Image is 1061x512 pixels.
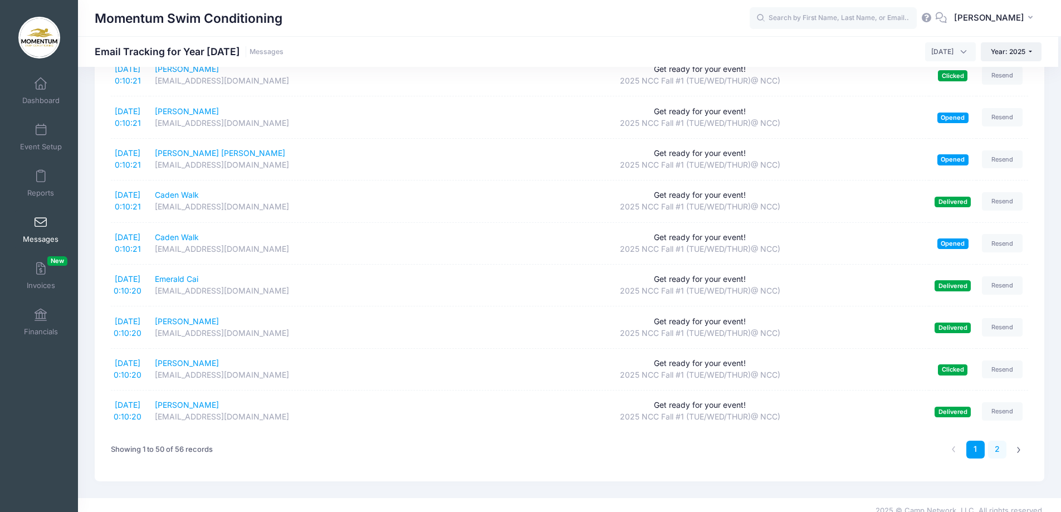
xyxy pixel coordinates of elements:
[476,369,924,381] div: 2025 NCC Fall #1 (TUE/WED/THUR)@ NCC)
[476,316,924,328] div: Get ready for your event!
[155,274,465,297] a: Emerald Cai[EMAIL_ADDRESS][DOMAIN_NAME]
[155,64,465,75] div: [PERSON_NAME]
[476,64,924,75] div: Get ready for your event!
[982,276,1023,295] a: Resend
[935,407,971,417] span: Delivered
[988,441,1006,459] a: 2
[982,66,1023,85] a: Resend
[155,243,465,255] div: [EMAIL_ADDRESS][DOMAIN_NAME]
[155,274,465,285] div: Emerald Cai
[155,148,465,171] a: [PERSON_NAME] [PERSON_NAME][EMAIL_ADDRESS][DOMAIN_NAME]
[20,142,62,152] span: Event Setup
[476,328,924,339] div: 2025 NCC Fall #1 (TUE/WED/THUR)@ NCC)
[476,75,924,87] div: 2025 NCC Fall #1 (TUE/WED/THUR)@ NCC)
[114,316,141,338] a: [DATE] 0:10:20
[95,46,283,57] h1: Email Tracking for Year [DATE]
[14,164,67,203] a: Reports
[14,71,67,110] a: Dashboard
[937,113,969,123] span: Opened
[114,358,141,379] a: [DATE] 0:10:20
[155,75,465,87] div: [EMAIL_ADDRESS][DOMAIN_NAME]
[476,189,924,201] div: Get ready for your event!
[14,118,67,157] a: Event Setup
[155,159,465,171] div: [EMAIL_ADDRESS][DOMAIN_NAME]
[931,47,954,57] span: September 2025
[155,189,465,201] div: Caden Walk
[937,154,969,165] span: Opened
[115,190,141,211] a: [DATE] 0:10:21
[476,201,924,213] div: 2025 NCC Fall #1 (TUE/WED/THUR)@ NCC)
[476,285,924,297] div: 2025 NCC Fall #1 (TUE/WED/THUR)@ NCC)
[22,96,60,105] span: Dashboard
[115,148,141,169] a: [DATE] 0:10:21
[476,159,924,171] div: 2025 NCC Fall #1 (TUE/WED/THUR)@ NCC)
[935,197,971,207] span: Delivered
[250,48,283,56] a: Messages
[476,358,924,369] div: Get ready for your event!
[476,232,924,243] div: Get ready for your event!
[981,42,1042,61] button: Year: 2025
[476,118,924,129] div: 2025 NCC Fall #1 (TUE/WED/THUR)@ NCC)
[476,411,924,423] div: 2025 NCC Fall #1 (TUE/WED/THUR)@ NCC)
[925,42,976,61] span: September 2025
[114,274,141,295] a: [DATE] 0:10:20
[155,189,465,213] a: Caden Walk[EMAIL_ADDRESS][DOMAIN_NAME]
[476,106,924,118] div: Get ready for your event!
[750,7,917,30] input: Search by First Name, Last Name, or Email...
[155,399,465,411] div: [PERSON_NAME]
[155,358,465,381] a: [PERSON_NAME][EMAIL_ADDRESS][DOMAIN_NAME]
[937,238,969,249] span: Opened
[18,17,60,58] img: Momentum Swim Conditioning
[155,411,465,423] div: [EMAIL_ADDRESS][DOMAIN_NAME]
[476,274,924,285] div: Get ready for your event!
[155,399,465,423] a: [PERSON_NAME][EMAIL_ADDRESS][DOMAIN_NAME]
[982,108,1023,126] a: Resend
[155,118,465,129] div: [EMAIL_ADDRESS][DOMAIN_NAME]
[27,188,54,198] span: Reports
[155,106,465,129] a: [PERSON_NAME][EMAIL_ADDRESS][DOMAIN_NAME]
[27,281,55,290] span: Invoices
[935,323,971,333] span: Delivered
[982,192,1023,211] a: Resend
[982,150,1023,169] a: Resend
[14,303,67,342] a: Financials
[476,243,924,255] div: 2025 NCC Fall #1 (TUE/WED/THUR)@ NCC)
[14,256,67,295] a: InvoicesNew
[47,256,67,266] span: New
[155,64,465,87] a: [PERSON_NAME][EMAIL_ADDRESS][DOMAIN_NAME]
[155,148,465,159] div: [PERSON_NAME] [PERSON_NAME]
[23,235,58,244] span: Messages
[982,234,1023,252] a: Resend
[95,6,282,31] h1: Momentum Swim Conditioning
[982,360,1023,379] a: Resend
[155,232,465,255] a: Caden Walk[EMAIL_ADDRESS][DOMAIN_NAME]
[476,148,924,159] div: Get ready for your event!
[476,399,924,411] div: Get ready for your event!
[111,437,213,462] div: Showing 1 to 50 of 56 records
[954,12,1024,24] span: [PERSON_NAME]
[114,400,141,421] a: [DATE] 0:10:20
[155,201,465,213] div: [EMAIL_ADDRESS][DOMAIN_NAME]
[155,106,465,118] div: [PERSON_NAME]
[938,364,967,375] span: Clicked
[24,327,58,337] span: Financials
[14,210,67,249] a: Messages
[155,316,465,339] a: [PERSON_NAME][EMAIL_ADDRESS][DOMAIN_NAME]
[155,285,465,297] div: [EMAIL_ADDRESS][DOMAIN_NAME]
[947,6,1044,31] button: [PERSON_NAME]
[982,402,1023,421] a: Resend
[155,369,465,381] div: [EMAIL_ADDRESS][DOMAIN_NAME]
[938,70,967,81] span: Clicked
[966,441,985,459] a: 1
[155,316,465,328] div: [PERSON_NAME]
[155,328,465,339] div: [EMAIL_ADDRESS][DOMAIN_NAME]
[155,232,465,243] div: Caden Walk
[155,358,465,369] div: [PERSON_NAME]
[982,318,1023,337] a: Resend
[115,232,141,253] a: [DATE] 0:10:21
[115,106,141,128] a: [DATE] 0:10:21
[991,47,1025,56] span: Year: 2025
[935,280,971,291] span: Delivered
